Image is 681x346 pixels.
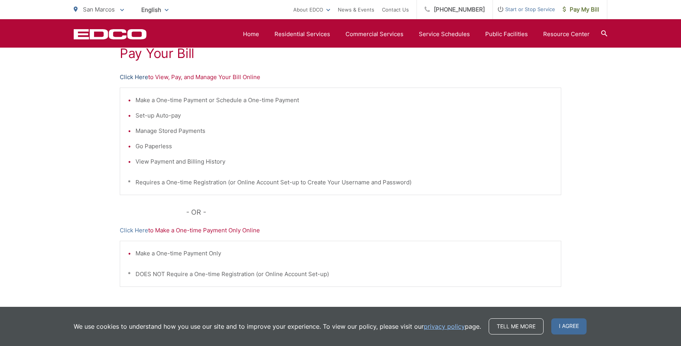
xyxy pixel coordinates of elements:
[136,3,174,17] span: English
[136,111,553,120] li: Set-up Auto-pay
[551,318,587,334] span: I agree
[128,178,553,187] p: * Requires a One-time Registration (or Online Account Set-up to Create Your Username and Password)
[136,96,553,105] li: Make a One-time Payment or Schedule a One-time Payment
[136,126,553,136] li: Manage Stored Payments
[419,30,470,39] a: Service Schedules
[345,30,403,39] a: Commercial Services
[120,73,561,82] p: to View, Pay, and Manage Your Bill Online
[120,226,561,235] p: to Make a One-time Payment Only Online
[74,322,481,331] p: We use cookies to understand how you use our site and to improve your experience. To view our pol...
[293,5,330,14] a: About EDCO
[74,29,147,40] a: EDCD logo. Return to the homepage.
[120,73,148,82] a: Click Here
[543,30,590,39] a: Resource Center
[243,30,259,39] a: Home
[274,30,330,39] a: Residential Services
[120,226,148,235] a: Click Here
[136,249,553,258] li: Make a One-time Payment Only
[186,207,562,218] p: - OR -
[563,5,599,14] span: Pay My Bill
[120,46,561,61] h1: Pay Your Bill
[136,142,553,151] li: Go Paperless
[83,6,115,13] span: San Marcos
[382,5,409,14] a: Contact Us
[136,157,553,166] li: View Payment and Billing History
[338,5,374,14] a: News & Events
[489,318,544,334] a: Tell me more
[485,30,528,39] a: Public Facilities
[128,270,553,279] p: * DOES NOT Require a One-time Registration (or Online Account Set-up)
[424,322,465,331] a: privacy policy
